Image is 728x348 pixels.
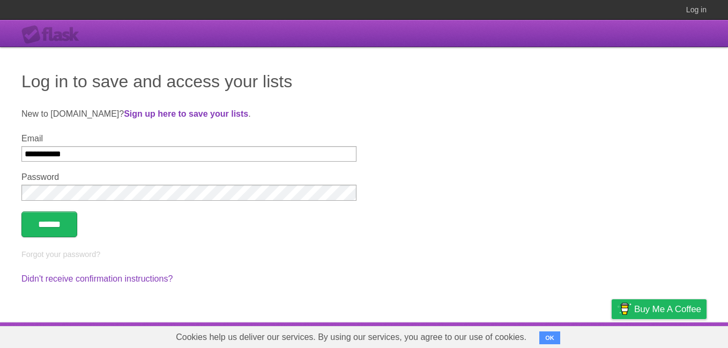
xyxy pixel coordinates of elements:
a: Sign up here to save your lists [124,109,248,118]
a: Developers [504,325,548,345]
a: Privacy [598,325,626,345]
span: Cookies help us deliver our services. By using our services, you agree to our use of cookies. [165,327,537,348]
p: New to [DOMAIN_NAME]? . [21,108,707,120]
button: OK [539,331,560,344]
a: Forgot your password? [21,250,100,259]
span: Buy me a coffee [634,300,701,319]
img: Buy me a coffee [617,300,632,318]
a: Buy me a coffee [612,299,707,319]
label: Password [21,172,356,182]
h1: Log in to save and access your lists [21,69,707,94]
a: Didn't receive confirmation instructions? [21,274,173,283]
div: Flask [21,25,86,44]
a: About [469,325,492,345]
a: Terms [561,325,585,345]
label: Email [21,134,356,143]
a: Suggest a feature [639,325,707,345]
